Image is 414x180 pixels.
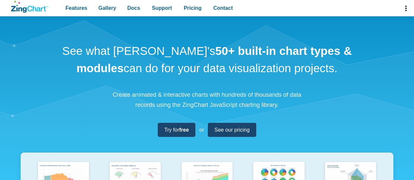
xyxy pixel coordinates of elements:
[158,123,195,137] a: Try forfree
[65,4,87,12] span: Features
[60,42,354,77] h1: See what [PERSON_NAME]'s can do for your data visualization projects.
[11,1,48,13] a: ZingChart Logo. Click to return to the homepage
[164,125,189,134] span: Try for
[214,125,250,134] span: See our pricing
[213,4,233,12] span: Contact
[127,4,140,12] span: Docs
[99,4,116,12] span: Gallery
[184,4,201,12] span: Pricing
[109,90,305,110] p: Create animated & interactive charts with hundreds of thousands of data records using the ZingCha...
[199,125,204,134] span: or
[208,123,256,137] a: See our pricing
[77,44,352,74] strong: 50+ built-in chart types & modules
[179,127,189,133] strong: free
[152,4,172,12] span: Support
